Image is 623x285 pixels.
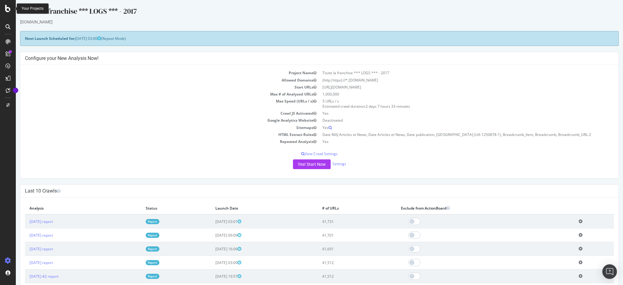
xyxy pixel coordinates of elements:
td: Allowed Domains [9,77,304,84]
div: [DOMAIN_NAME] [4,19,603,25]
td: Start URLs [9,84,304,91]
strong: Next Launch Scheduled for: [9,36,59,41]
td: Google Analytics Website [9,117,304,124]
a: [DATE] report [14,260,37,265]
div: Toute la franchise *** LOGS *** - 2017 [4,6,603,19]
a: [DATE] report [14,246,37,252]
th: # of URLs [302,202,381,214]
div: (Repeat Mode) [4,31,603,46]
th: Launch Date [195,202,302,214]
td: Max # of Analysed URLs [9,91,304,98]
a: Settings [317,161,330,166]
td: HTML Extract Rules [9,131,304,138]
td: Deactivated [304,117,598,124]
a: Report [130,246,144,252]
td: [URL][DOMAIN_NAME] [304,84,598,91]
th: Status [125,202,195,214]
span: [DATE] 03:00 [59,36,85,41]
a: [DATE] #2 report [14,274,43,279]
td: Sitemaps [9,124,304,131]
a: Report [130,219,144,224]
a: [DATE] report [14,233,37,238]
td: Yes [304,110,598,117]
button: Yes! Start Now [277,159,315,169]
th: Analysis [9,202,125,214]
td: 5 URLs / s Estimated crawl duration: [304,98,598,110]
div: Open Intercom Messenger [602,264,617,279]
span: [DATE] 16:06 [200,246,225,252]
a: [DATE] report [14,219,37,224]
td: 41,512 [302,256,381,269]
td: Max Speed (URLs / s) [9,98,304,110]
h4: Last 10 Crawls [9,188,598,194]
span: [DATE] 19:57 [200,274,225,279]
span: [DATE] 03:01 [200,219,225,224]
a: Report [130,274,144,279]
a: Report [130,260,144,265]
h4: Configure your New Analysis Now! [9,55,598,61]
td: Yes [304,124,598,131]
p: View Crawl Settings [9,151,598,156]
a: Report [130,233,144,238]
td: 41,731 [302,214,381,228]
td: 1,000,000 [304,91,598,98]
span: [DATE] 09:09 [200,233,225,238]
td: Toute la franchise *** LOGS *** - 2017 [304,69,598,76]
td: Yes [304,138,598,145]
div: Your Projects [22,6,44,11]
span: [DATE] 03:00 [200,260,225,265]
td: Repeated Analysis [9,138,304,145]
div: Tooltip anchor [13,88,18,93]
td: Crawl JS Activated [9,110,304,117]
td: 41,691 [302,242,381,256]
td: 41,512 [302,269,381,283]
td: Project Name [9,69,304,76]
td: (http|https)://*.[DOMAIN_NAME] [304,77,598,84]
td: Date MAJ Articles et News, Date Articles et News, Date publication, [GEOGRAPHIC_DATA] (UA-1250878... [304,131,598,138]
span: 2 days 7 hours 33 minutes [350,104,394,109]
th: Exclude from ActionBoard [381,202,558,214]
td: 41,701 [302,228,381,242]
